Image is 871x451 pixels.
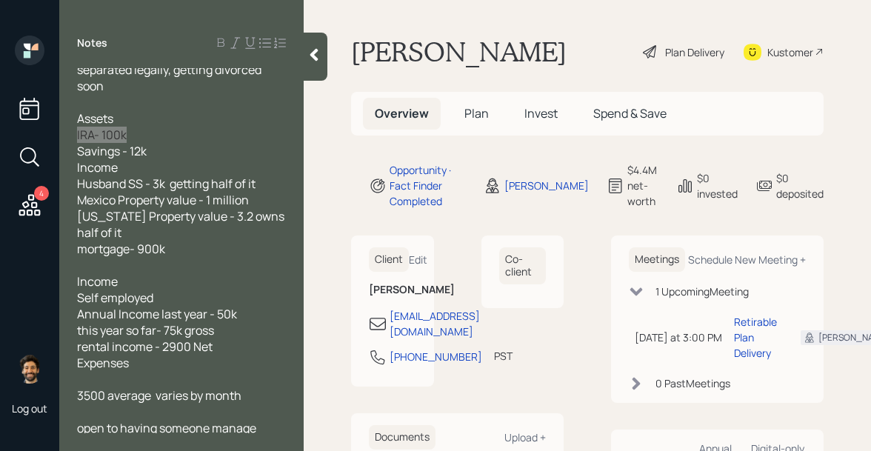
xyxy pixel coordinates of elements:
[688,253,806,267] div: Schedule New Meeting +
[629,247,685,272] h6: Meetings
[734,314,777,361] div: Retirable Plan Delivery
[464,105,489,121] span: Plan
[655,375,730,391] div: 0 Past Meeting s
[627,162,658,209] div: $4.4M net-worth
[776,170,824,201] div: $0 deposited
[524,105,558,121] span: Invest
[390,349,482,364] div: [PHONE_NUMBER]
[390,162,466,209] div: Opportunity · Fact Finder Completed
[77,387,241,404] span: 3500 average varies by month
[409,253,427,267] div: Edit
[499,247,547,284] h6: Co-client
[655,284,749,299] div: 1 Upcoming Meeting
[77,110,287,257] span: Assets IRA- 100k Savings - 12k Income Husband SS - 3k getting half of it Mexico Property value - ...
[375,105,429,121] span: Overview
[369,284,416,296] h6: [PERSON_NAME]
[767,44,813,60] div: Kustomer
[504,178,589,193] div: [PERSON_NAME]
[15,354,44,384] img: eric-schwartz-headshot.png
[351,36,567,68] h1: [PERSON_NAME]
[77,273,237,371] span: Income Self employed Annual Income last year - 50k this year so far- 75k gross rental income - 29...
[635,330,722,345] div: [DATE] at 3:00 PM
[77,36,107,50] label: Notes
[665,44,724,60] div: Plan Delivery
[593,105,667,121] span: Spend & Save
[12,401,47,415] div: Log out
[369,425,435,450] h6: Documents
[504,430,546,444] div: Upload +
[34,186,49,201] div: 4
[369,247,409,272] h6: Client
[390,308,480,339] div: [EMAIL_ADDRESS][DOMAIN_NAME]
[697,170,738,201] div: $0 invested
